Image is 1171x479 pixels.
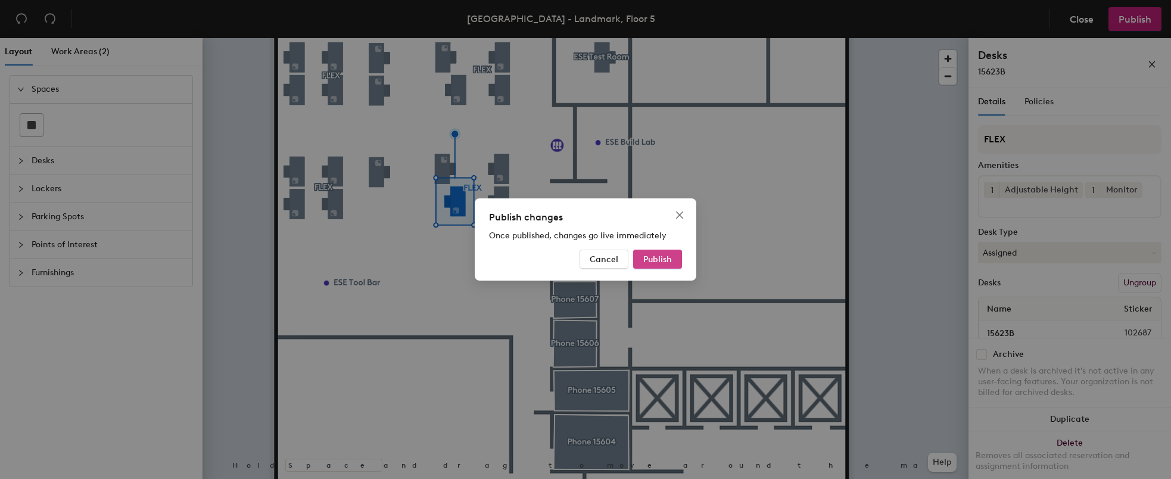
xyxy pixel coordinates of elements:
span: Once published, changes go live immediately [489,231,667,241]
span: close [675,210,684,220]
div: Publish changes [489,210,682,225]
span: Publish [643,254,672,265]
span: Close [670,210,689,220]
button: Close [670,206,689,225]
button: Cancel [580,250,628,269]
button: Publish [633,250,682,269]
span: Cancel [590,254,618,265]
